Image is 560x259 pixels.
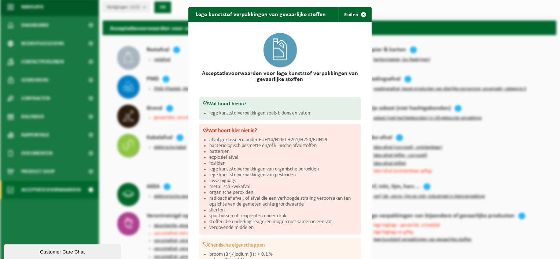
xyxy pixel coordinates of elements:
li: explosief afval [209,155,357,161]
h2: Lege kunststof verpakkingen van gevaarlijke stoffen [188,7,333,21]
h2: Acceptatievoorwaarden voor lege kunststof verpakkingen van gevaarlijke stoffen [199,71,361,82]
li: fosfiden [209,161,357,166]
li: stoffen die onderling reageren mogen niet samen in een vat [209,219,357,225]
h3: Wat hoort hier niet in? [203,127,357,134]
li: lege kunststofverpakkingen van organische peroxiden [209,166,357,172]
li: afval geklasseerd onder EUH14/H260-H261/H250/EUH29 [209,137,357,143]
h3: Chemische eigenschappen [203,242,357,248]
li: lege kunststofverpakkingen zoals bidons en vaten [209,110,357,116]
li: verdovende middelen [209,225,357,231]
li: batterijen [209,149,357,155]
h3: Wat hoort hierin? [203,101,357,107]
iframe: chat widget [4,243,122,259]
li: metallisch kwikafval [209,184,357,190]
li: bacteriologisch besmette en/of klinische afvalstoffen [209,143,357,149]
li: lege kunststofverpakkingen van pesticiden [209,172,357,178]
li: broom (Br)/ jodium (I) : < 0,1 % [209,252,357,258]
li: radioactief afval, of afval die een verhoogde straling veroorzaken ten opzichte van de gemeten ac... [209,196,357,207]
li: spuitbussen of recipiënten onder druk [209,213,357,219]
li: organische peroxiden [209,190,357,196]
li: slierten [209,207,357,213]
li: losse bigbags [209,178,357,184]
button: Sluiten [338,7,371,22]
